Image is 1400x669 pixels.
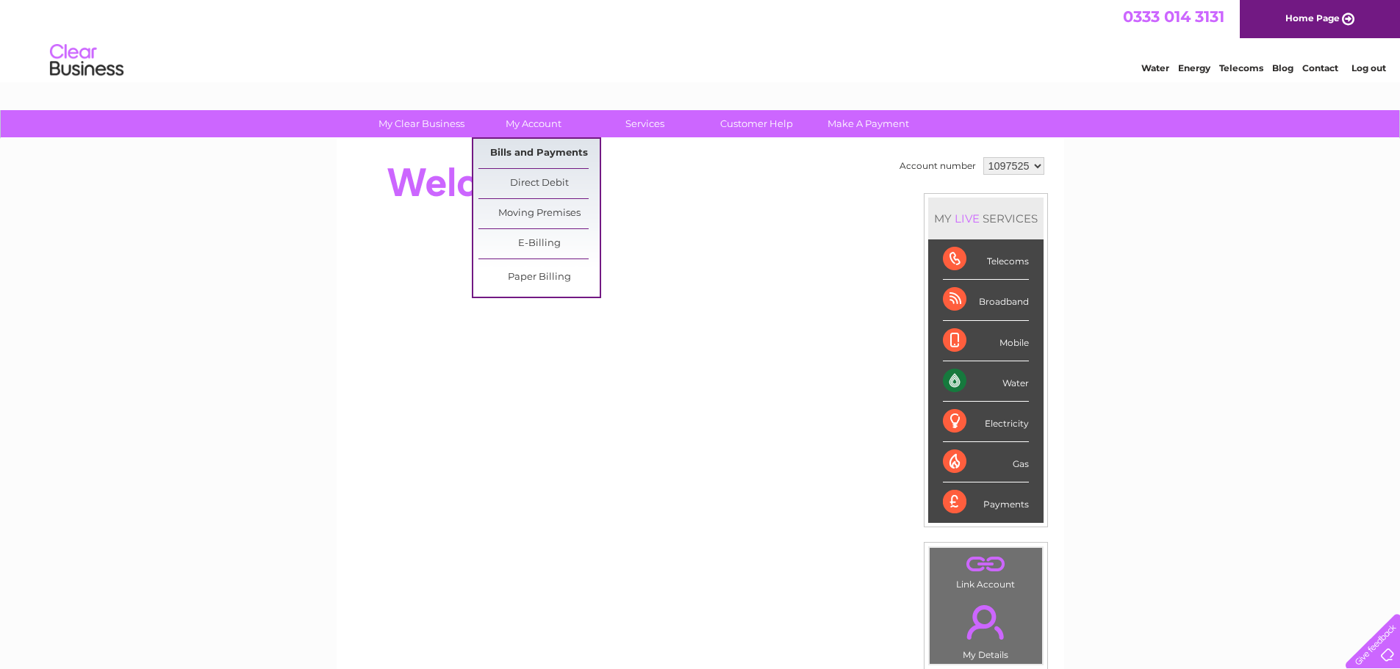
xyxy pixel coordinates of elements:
[929,547,1043,593] td: Link Account
[943,280,1029,320] div: Broadband
[478,263,600,292] a: Paper Billing
[1123,7,1224,26] a: 0333 014 3131
[1178,62,1210,73] a: Energy
[943,442,1029,482] div: Gas
[1141,62,1169,73] a: Water
[1272,62,1293,73] a: Blog
[1219,62,1263,73] a: Telecoms
[928,198,1044,239] div: MY SERVICES
[943,482,1029,522] div: Payments
[478,169,600,198] a: Direct Debit
[478,199,600,228] a: Moving Premises
[896,153,980,178] td: Account number
[808,110,929,137] a: Make A Payment
[943,239,1029,280] div: Telecoms
[933,596,1038,648] a: .
[943,321,1029,361] div: Mobile
[943,361,1029,402] div: Water
[933,552,1038,577] a: .
[473,110,594,137] a: My Account
[1351,62,1386,73] a: Log out
[1302,62,1338,73] a: Contact
[584,110,706,137] a: Services
[929,593,1043,665] td: My Details
[478,139,600,168] a: Bills and Payments
[49,38,124,83] img: logo.png
[353,8,1048,71] div: Clear Business is a trading name of Verastar Limited (registered in [GEOGRAPHIC_DATA] No. 3667643...
[943,402,1029,442] div: Electricity
[361,110,482,137] a: My Clear Business
[696,110,817,137] a: Customer Help
[952,211,983,225] div: LIVE
[478,229,600,258] a: E-Billing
